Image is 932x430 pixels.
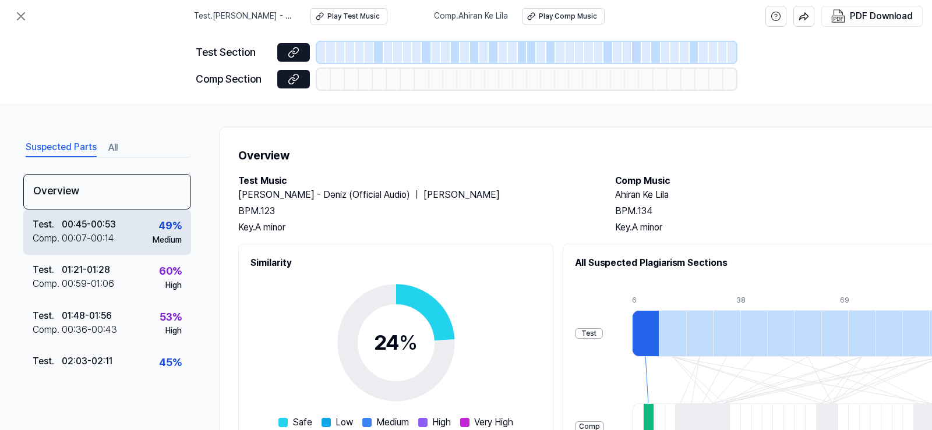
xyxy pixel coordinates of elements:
div: 60 % [159,263,182,280]
div: Comp Section [196,71,270,88]
div: Comp . [33,277,62,291]
div: Comp . [33,323,62,337]
div: 02:03 - 02:11 [62,354,112,368]
div: Overview [23,174,191,209]
img: PDF Download [831,9,845,23]
svg: help [771,10,781,22]
div: 24 [374,327,418,358]
span: Very High [474,415,513,429]
div: 53 % [160,309,182,326]
button: All [108,138,118,157]
button: help [765,6,786,27]
div: High [165,280,182,292]
div: Comp . [33,232,62,246]
div: Test Section [196,44,270,61]
div: Test [575,328,603,339]
div: Test . [33,263,62,277]
span: Safe [292,415,312,429]
div: 45 % [159,354,182,371]
div: Key. A minor [238,221,592,234]
div: BPM. 123 [238,204,592,218]
span: Medium [376,415,409,429]
span: Test . [PERSON_NAME] - Dəniz (Official Audio) ｜ [PERSON_NAME] [194,10,296,22]
div: 00:45 - 00:53 [62,218,116,232]
div: Test . [33,309,62,323]
span: % [399,330,418,355]
div: 01:48 - 01:56 [62,309,112,323]
span: Low [336,415,353,429]
h2: Test Music [238,174,592,188]
div: 49 % [158,218,182,234]
div: Play Comp Music [539,12,597,22]
button: PDF Download [829,6,915,26]
span: Comp . Ahiran Ke Lila [434,10,508,22]
div: 69 [840,296,867,305]
button: Play Test Music [310,8,387,24]
div: 6 [632,296,659,305]
h2: Similarity [250,256,541,270]
div: Test . [33,218,62,232]
button: Play Comp Music [522,8,605,24]
h2: [PERSON_NAME] - Dəniz (Official Audio) ｜ [PERSON_NAME] [238,188,592,202]
div: 00:07 - 00:14 [62,232,114,246]
div: Test . [33,354,62,368]
div: 38 [736,296,763,305]
div: PDF Download [850,9,913,24]
div: 00:36 - 00:43 [62,323,117,337]
div: 01:21 - 01:28 [62,263,110,277]
div: High [165,325,182,337]
div: 00:59 - 01:06 [62,277,114,291]
img: share [799,11,809,22]
div: Play Test Music [327,12,380,22]
button: Suspected Parts [26,138,97,157]
span: High [432,415,451,429]
div: Medium [153,234,182,246]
